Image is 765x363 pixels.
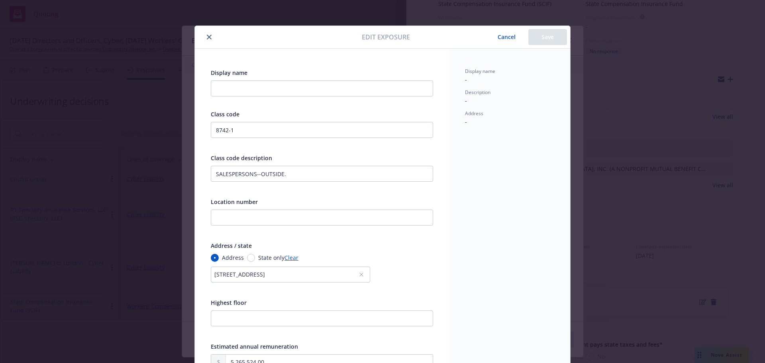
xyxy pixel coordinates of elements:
span: - [465,76,467,83]
span: Estimated annual remuneration [211,343,298,350]
span: Edit exposure [362,32,410,42]
span: Class code description [211,154,272,162]
span: State only [258,253,284,262]
div: [STREET_ADDRESS] [214,270,359,279]
span: Description [465,89,490,96]
span: Class code [211,110,239,118]
span: - [465,97,467,104]
input: Address [211,254,219,262]
span: Location number [211,198,258,206]
a: Clear [284,253,298,262]
span: Display name [211,69,247,77]
span: Address / state [211,242,252,249]
span: - [465,118,467,126]
button: [STREET_ADDRESS] [211,267,370,283]
span: Address [222,253,244,262]
button: close [204,32,214,42]
input: State only [247,254,255,262]
span: Address [465,110,483,117]
span: Highest floor [211,299,247,306]
span: Display name [465,68,495,75]
button: Cancel [485,29,528,45]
